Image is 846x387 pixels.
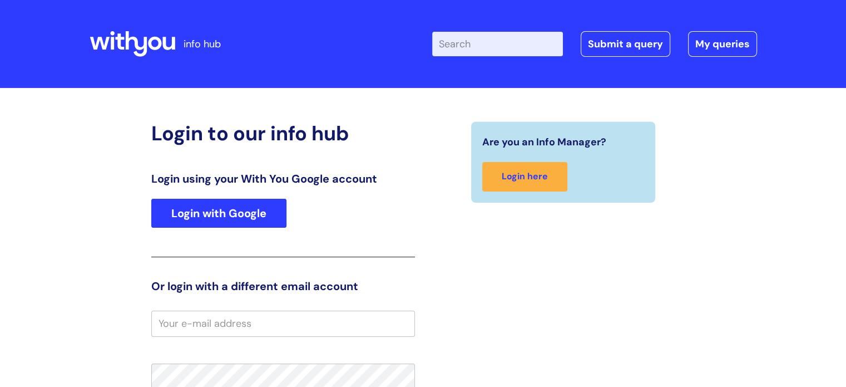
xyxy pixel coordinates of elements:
[151,199,286,228] a: Login with Google
[688,31,757,57] a: My queries
[151,280,415,293] h3: Or login with a different email account
[482,133,606,151] span: Are you an Info Manager?
[581,31,670,57] a: Submit a query
[184,35,221,53] p: info hub
[432,32,563,56] input: Search
[151,172,415,185] h3: Login using your With You Google account
[151,311,415,336] input: Your e-mail address
[482,162,567,192] a: Login here
[151,121,415,145] h2: Login to our info hub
